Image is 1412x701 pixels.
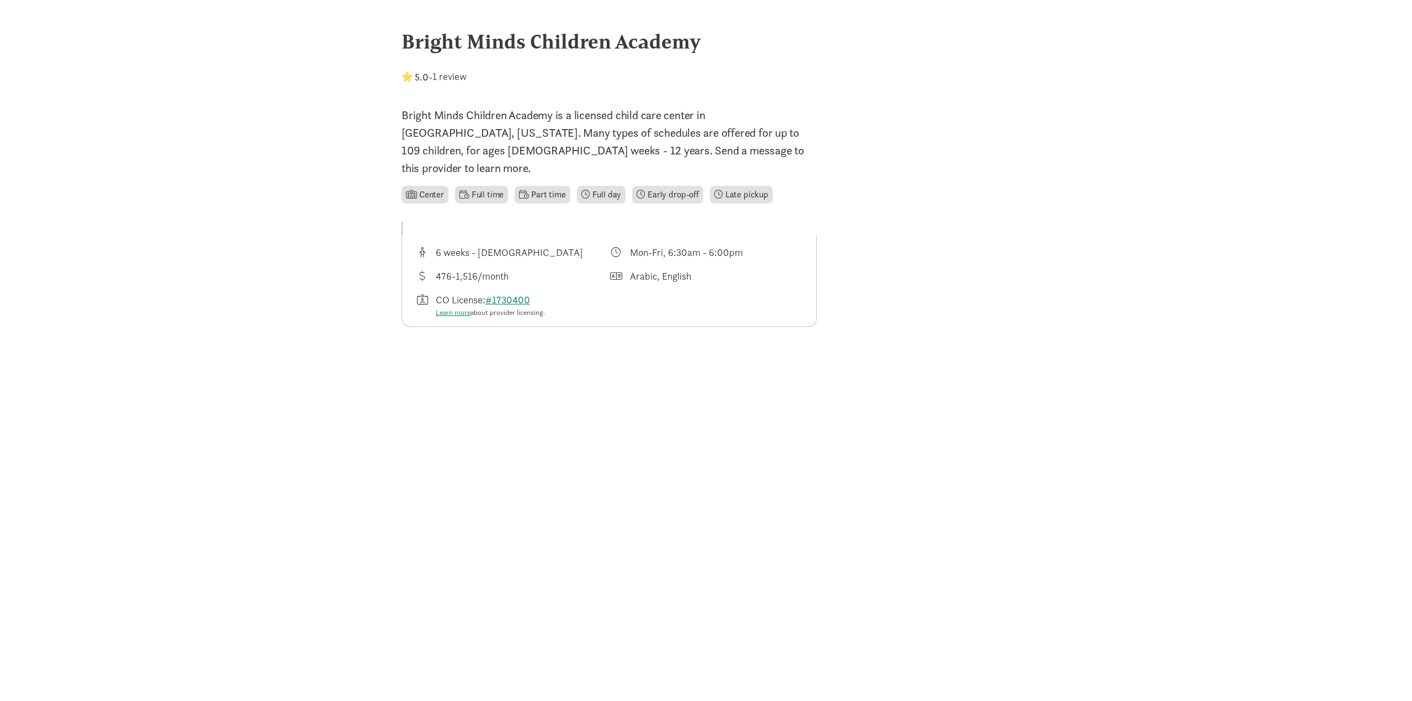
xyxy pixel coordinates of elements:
div: - [402,69,467,84]
div: Arabic, English [630,269,691,283]
p: Bright Minds Children Academy is a licensed child care center in [GEOGRAPHIC_DATA], [US_STATE]. M... [402,106,817,177]
div: License number [415,292,609,318]
profile-button-reviews: 1 review [432,70,467,83]
div: about provider licensing. [436,307,545,318]
div: Bright Minds Children Academy [402,26,1010,56]
div: 6 weeks - [DEMOGRAPHIC_DATA] [436,245,583,260]
div: Mon-Fri, 6:30am - 6:00pm [630,245,743,260]
li: Late pickup [710,186,773,204]
div: Class schedule [609,245,804,260]
div: 476-1,516/month [436,269,509,283]
li: Full day [577,186,626,204]
a: Learn more [436,308,470,317]
li: Center [402,186,448,204]
li: Full time [455,186,508,204]
div: Average tuition for this program [415,269,609,283]
div: Age range for children that this provider cares for [415,245,609,260]
li: Part time [515,186,570,204]
div: Languages spoken [609,269,804,283]
div: CO License: [436,292,545,318]
strong: 5.0 [415,71,429,83]
a: #1730400 [485,293,530,306]
li: Early drop-off [632,186,703,204]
